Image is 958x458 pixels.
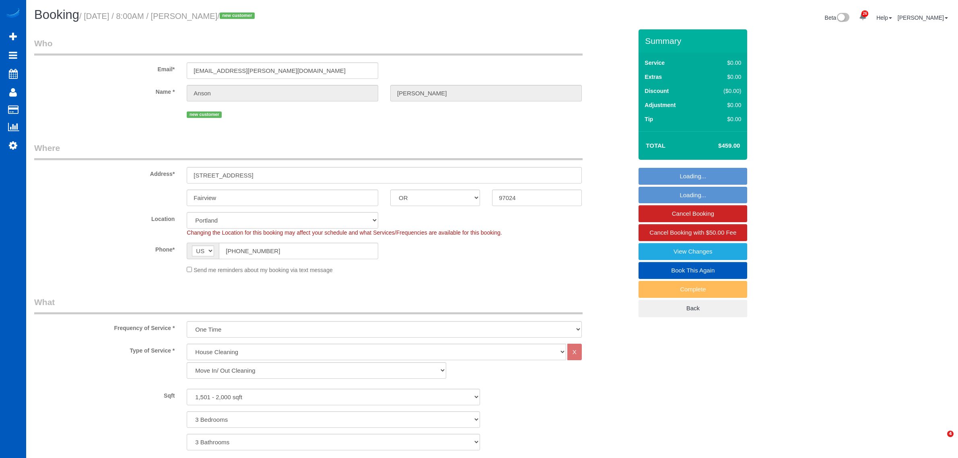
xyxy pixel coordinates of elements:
a: View Changes [639,243,747,260]
label: Name * [28,85,181,96]
label: Address* [28,167,181,178]
a: Cancel Booking with $50.00 Fee [639,224,747,241]
small: / [DATE] / 8:00AM / [PERSON_NAME] [79,12,257,21]
input: Zip Code* [492,190,582,206]
img: New interface [836,13,849,23]
input: City* [187,190,378,206]
legend: Who [34,37,583,56]
strong: Total [646,142,665,149]
span: / [217,12,257,21]
span: Changing the Location for this booking may affect your schedule and what Services/Frequencies are... [187,229,502,236]
span: new customer [187,111,222,118]
label: Service [645,59,665,67]
div: $0.00 [707,101,741,109]
span: 4 [947,431,954,437]
label: Adjustment [645,101,676,109]
input: Phone* [219,243,378,259]
legend: What [34,296,583,314]
input: Email* [187,62,378,79]
label: Location [28,212,181,223]
input: First Name* [187,85,378,101]
label: Type of Service * [28,344,181,355]
span: Booking [34,8,79,22]
label: Sqft [28,389,181,400]
img: Automaid Logo [5,8,21,19]
a: Cancel Booking [639,205,747,222]
label: Phone* [28,243,181,254]
iframe: Intercom live chat [931,431,950,450]
a: Help [876,14,892,21]
h4: $459.00 [694,142,740,149]
span: Send me reminders about my booking via text message [194,267,333,273]
label: Extras [645,73,662,81]
div: $0.00 [707,115,741,123]
a: Book This Again [639,262,747,279]
label: Frequency of Service * [28,321,181,332]
span: 26 [861,10,868,17]
div: $0.00 [707,73,741,81]
span: Cancel Booking with $50.00 Fee [649,229,736,236]
a: 26 [855,8,871,26]
label: Discount [645,87,669,95]
a: [PERSON_NAME] [898,14,948,21]
div: $0.00 [707,59,741,67]
div: ($0.00) [707,87,741,95]
label: Email* [28,62,181,73]
a: Back [639,300,747,317]
input: Last Name* [390,85,582,101]
legend: Where [34,142,583,160]
span: new customer [220,12,255,19]
h3: Summary [645,36,743,45]
a: Beta [825,14,850,21]
label: Tip [645,115,653,123]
